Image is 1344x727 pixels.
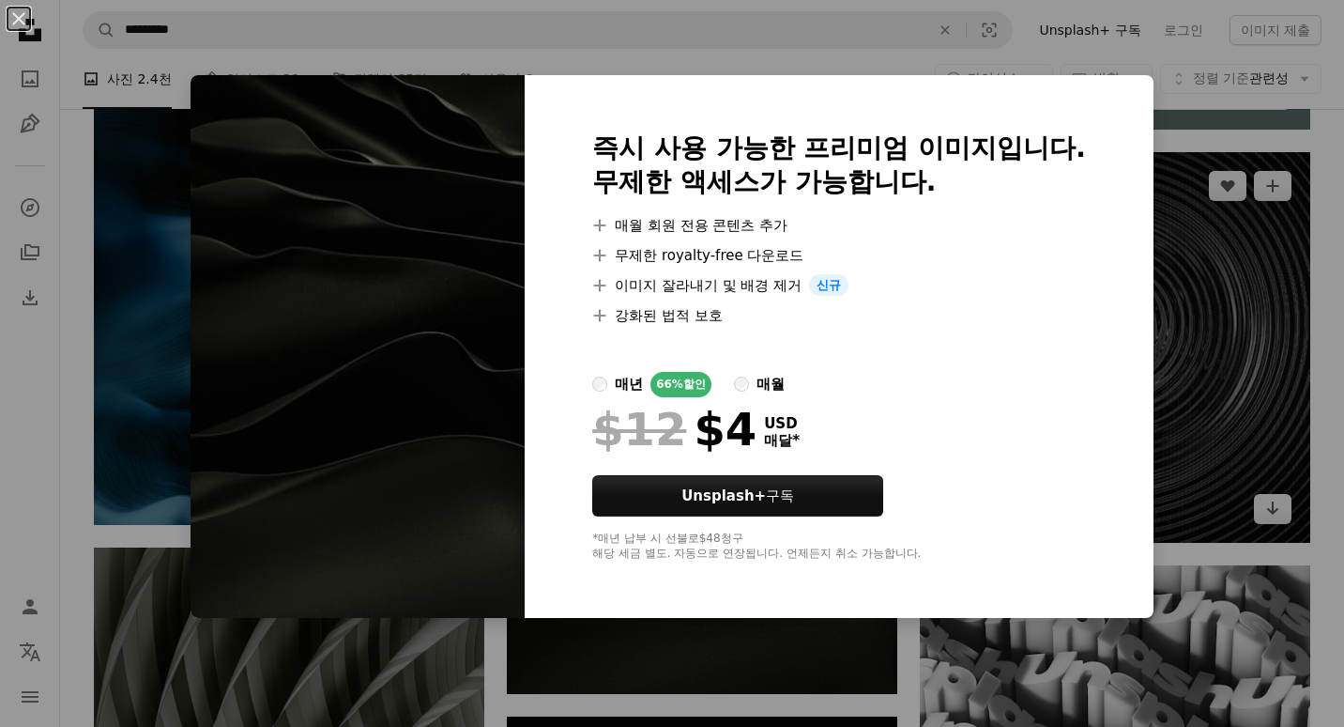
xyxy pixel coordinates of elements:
span: 신규 [809,274,848,297]
strong: Unsplash+ [681,487,766,504]
input: 매년66%할인 [592,377,607,392]
h2: 즉시 사용 가능한 프리미엄 이미지입니다. 무제한 액세스가 가능합니다. [592,131,1086,199]
div: *매년 납부 시 선불로 $48 청구 해당 세금 별도. 자동으로 연장됩니다. 언제든지 취소 가능합니다. [592,532,1086,562]
li: 매월 회원 전용 콘텐츠 추가 [592,214,1086,237]
div: 66% 할인 [650,372,711,397]
div: $4 [592,405,756,454]
li: 무제한 royalty-free 다운로드 [592,244,1086,267]
span: USD [764,415,800,432]
input: 매월 [734,377,749,392]
div: 매월 [756,373,785,395]
li: 강화된 법적 보호 [592,304,1086,327]
div: 매년 [615,373,643,395]
li: 이미지 잘라내기 및 배경 제거 [592,274,1086,297]
img: premium_photo-1666557390174-8296736eb3cf [191,75,525,619]
span: $12 [592,405,686,454]
button: Unsplash+구독 [592,475,883,517]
